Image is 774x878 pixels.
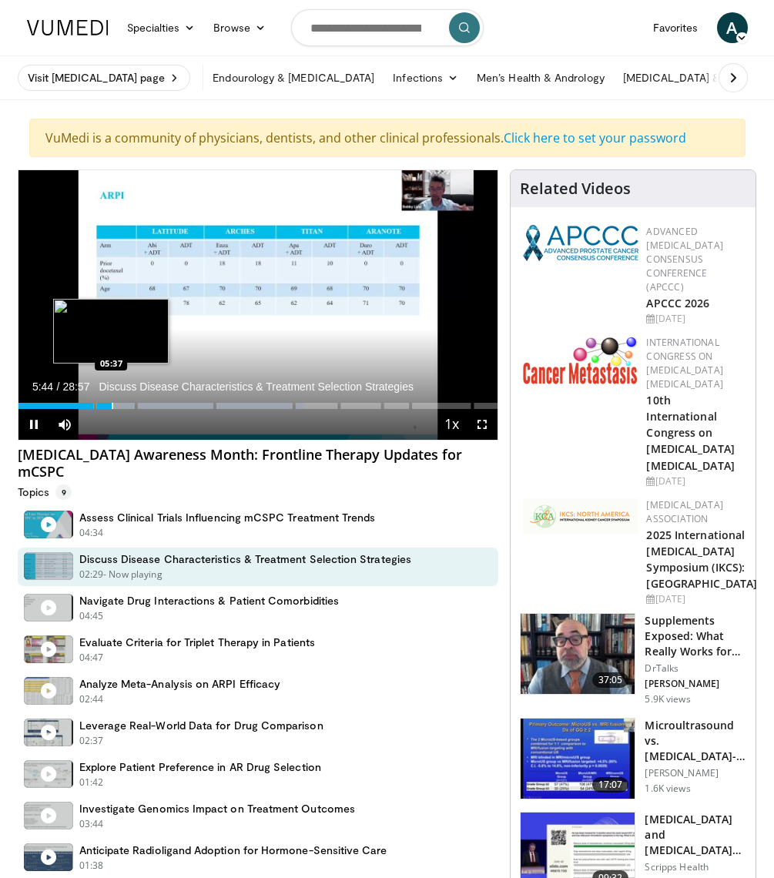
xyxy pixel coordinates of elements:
p: DrTalks [645,662,746,675]
h3: Microultrasound vs. [MEDICAL_DATA]-Guided [MEDICAL_DATA] for [MEDICAL_DATA] Diagnosis … [645,718,746,764]
div: [DATE] [646,592,757,606]
img: d0371492-b5bc-4101-bdcb-0105177cfd27.150x105_q85_crop-smart_upscale.jpg [521,719,635,799]
div: [DATE] [646,474,743,488]
p: 5.9K views [645,693,690,705]
h4: Evaluate Criteria for Triplet Therapy in Patients [79,635,315,649]
a: Specialties [118,12,205,43]
button: Fullscreen [467,409,498,440]
p: 01:42 [79,776,104,789]
h4: Anticipate Radioligand Adoption for Hormone-Sensitive Care [79,843,387,857]
span: Discuss Disease Characteristics & Treatment Selection Strategies [99,380,414,394]
p: [PERSON_NAME] [645,678,746,690]
a: 17:07 Microultrasound vs. [MEDICAL_DATA]-Guided [MEDICAL_DATA] for [MEDICAL_DATA] Diagnosis … [PE... [520,718,746,799]
a: 37:05 Supplements Exposed: What Really Works for [MEDICAL_DATA] Health DrTalks [PERSON_NAME] 5.9K... [520,613,746,705]
a: Endourology & [MEDICAL_DATA] [203,62,384,93]
h4: Assess Clinical Trials Influencing mCSPC Treatment Trends [79,511,376,524]
p: 04:47 [79,651,104,665]
h4: Navigate Drug Interactions & Patient Comorbidities [79,594,340,608]
p: 02:29 [79,568,104,581]
button: Mute [49,409,80,440]
h3: Supplements Exposed: What Really Works for [MEDICAL_DATA] Health [645,613,746,659]
a: Favorites [644,12,708,43]
h4: Discuss Disease Characteristics & Treatment Selection Strategies [79,552,411,566]
div: Progress Bar [18,403,498,409]
p: 01:38 [79,859,104,873]
img: 92ba7c40-df22-45a2-8e3f-1ca017a3d5ba.png.150x105_q85_autocrop_double_scale_upscale_version-0.2.png [523,225,638,261]
h4: Leverage Real-World Data for Drug Comparison [79,719,323,732]
video-js: Video Player [18,170,498,440]
a: Infections [384,62,467,93]
p: 02:44 [79,692,104,706]
a: A [717,12,748,43]
span: 37:05 [592,672,629,688]
span: 9 [55,484,72,500]
p: 03:44 [79,817,104,831]
p: 04:34 [79,526,104,540]
a: Advanced [MEDICAL_DATA] Consensus Conference (APCCC) [646,225,722,293]
a: APCCC 2026 [646,296,709,310]
p: 02:37 [79,734,104,748]
h4: Investigate Genomics Impact on Treatment Outcomes [79,802,355,816]
h4: Analyze Meta-Analysis on ARPI Efficacy [79,677,281,691]
a: 2025 International [MEDICAL_DATA] Symposium (IKCS): [GEOGRAPHIC_DATA] [646,528,757,591]
a: Browse [204,12,275,43]
h3: [MEDICAL_DATA] and [MEDICAL_DATA] Risk With [MEDICAL_DATA] [645,812,746,858]
a: Men’s Health & Andrology [467,62,614,93]
a: International Congress on [MEDICAL_DATA] [MEDICAL_DATA] [646,336,722,390]
img: 649d3fc0-5ee3-4147-b1a3-955a692e9799.150x105_q85_crop-smart_upscale.jpg [521,614,635,694]
a: [MEDICAL_DATA] Association [646,498,722,525]
a: 10th International Congress on [MEDICAL_DATA] [MEDICAL_DATA] [646,393,734,472]
div: [DATE] [646,312,743,326]
h4: Related Videos [520,179,631,198]
input: Search topics, interventions [291,9,484,46]
span: 17:07 [592,777,629,793]
a: Click here to set your password [504,129,686,146]
span: 5:44 [32,380,53,393]
button: Playback Rate [436,409,467,440]
span: / [57,380,60,393]
p: Scripps Health [645,861,746,873]
div: VuMedi is a community of physicians, dentists, and other clinical professionals. [29,119,746,157]
p: 04:45 [79,609,104,623]
img: fca7e709-d275-4aeb-92d8-8ddafe93f2a6.png.150x105_q85_autocrop_double_scale_upscale_version-0.2.png [523,498,638,534]
a: [MEDICAL_DATA] & Trauma [614,62,769,93]
img: 6ff8bc22-9509-4454-a4f8-ac79dd3b8976.png.150x105_q85_autocrop_double_scale_upscale_version-0.2.png [523,336,638,384]
h4: [MEDICAL_DATA] Awareness Month: Frontline Therapy Updates for mCSPC [18,447,499,480]
span: 28:57 [62,380,89,393]
p: Topics [18,484,72,500]
h4: Explore Patient Preference in AR Drug Selection [79,760,321,774]
p: [PERSON_NAME] [645,767,746,779]
p: - Now playing [103,568,163,581]
a: Visit [MEDICAL_DATA] page [18,65,191,91]
img: image.jpeg [53,299,169,364]
button: Pause [18,409,49,440]
img: VuMedi Logo [27,20,109,35]
p: 1.6K views [645,782,690,795]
